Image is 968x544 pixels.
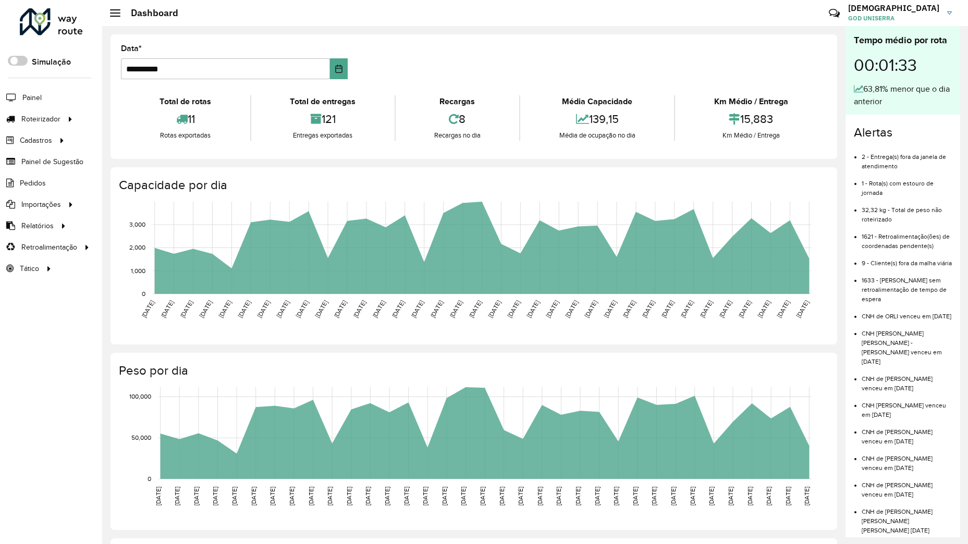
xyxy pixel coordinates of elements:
text: [DATE] [718,299,733,319]
text: [DATE] [179,299,194,319]
text: [DATE] [536,487,543,505]
div: Rotas exportadas [124,130,248,141]
li: 2 - Entrega(s) fora da janela de atendimento [862,144,952,171]
text: [DATE] [308,487,314,505]
text: [DATE] [288,487,295,505]
text: [DATE] [679,299,694,319]
text: [DATE] [785,487,791,505]
text: [DATE] [250,487,257,505]
text: [DATE] [479,487,486,505]
li: CNH de [PERSON_NAME] venceu em [DATE] [862,419,952,446]
text: 3,000 [129,221,145,228]
div: Recargas no dia [398,130,517,141]
li: CNH de [PERSON_NAME] venceu em [DATE] [862,473,952,499]
text: [DATE] [269,487,276,505]
text: [DATE] [487,299,502,319]
div: 11 [124,108,248,130]
span: Roteirizador [21,114,60,125]
h4: Peso por dia [119,363,827,378]
text: 100,000 [129,393,151,400]
text: [DATE] [612,487,619,505]
h4: Alertas [854,125,952,140]
text: [DATE] [212,487,218,505]
text: [DATE] [765,487,772,505]
text: [DATE] [174,487,180,505]
div: 15,883 [678,108,824,130]
text: [DATE] [689,487,696,505]
div: Km Médio / Entrega [678,130,824,141]
span: Painel [22,92,42,103]
text: [DATE] [525,299,541,319]
text: [DATE] [352,299,367,319]
span: Retroalimentação [21,242,77,253]
text: [DATE] [727,487,734,505]
div: Média de ocupação no dia [523,130,671,141]
text: [DATE] [371,299,386,319]
text: [DATE] [776,299,791,319]
text: [DATE] [545,299,560,319]
li: 1633 - [PERSON_NAME] sem retroalimentação de tempo de espera [862,268,952,304]
text: [DATE] [441,487,448,505]
text: [DATE] [670,487,677,505]
text: [DATE] [390,299,406,319]
text: [DATE] [231,487,238,505]
text: [DATE] [314,299,329,319]
div: 00:01:33 [854,47,952,83]
text: [DATE] [256,299,271,319]
text: 1,000 [131,267,145,274]
li: CNH de [PERSON_NAME] [PERSON_NAME] [PERSON_NAME] [DATE] [862,499,952,535]
text: [DATE] [737,299,752,319]
div: 139,15 [523,108,671,130]
text: [DATE] [660,299,675,319]
text: [DATE] [237,299,252,319]
text: [DATE] [429,299,444,319]
span: Pedidos [20,178,46,189]
text: [DATE] [803,487,810,505]
li: CNH de [PERSON_NAME] venceu em [DATE] [862,366,952,393]
text: [DATE] [621,299,636,319]
li: 9 - Cliente(s) fora da malha viária [862,251,952,268]
div: 8 [398,108,517,130]
li: 1621 - Retroalimentação(ões) de coordenadas pendente(s) [862,224,952,251]
text: [DATE] [564,299,579,319]
text: [DATE] [517,487,524,505]
text: [DATE] [140,299,155,319]
text: [DATE] [364,487,371,505]
a: Contato Rápido [823,2,846,24]
h2: Dashboard [120,7,178,19]
label: Data [121,42,142,55]
label: Simulação [32,56,71,68]
text: [DATE] [506,299,521,319]
text: [DATE] [555,487,562,505]
text: [DATE] [275,299,290,319]
div: Média Capacidade [523,95,671,108]
button: Choose Date [330,58,348,79]
text: [DATE] [346,487,352,505]
text: [DATE] [384,487,390,505]
div: Entregas exportadas [254,130,392,141]
span: Cadastros [20,135,52,146]
div: Tempo médio por rota [854,33,952,47]
text: [DATE] [333,299,348,319]
text: [DATE] [460,487,467,505]
text: [DATE] [410,299,425,319]
h3: [DEMOGRAPHIC_DATA] [848,3,939,13]
text: [DATE] [574,487,581,505]
text: [DATE] [795,299,810,319]
li: 1 - Rota(s) com estouro de jornada [862,171,952,197]
span: Relatórios [21,220,54,231]
div: 121 [254,108,392,130]
text: 2,000 [129,244,145,251]
text: [DATE] [594,487,601,505]
text: [DATE] [422,487,428,505]
text: [DATE] [746,487,753,505]
div: Total de rotas [124,95,248,108]
span: GOD UNISERRA [848,14,939,23]
text: [DATE] [403,487,410,505]
text: [DATE] [448,299,463,319]
text: [DATE] [193,487,200,505]
li: CNH de ORLI venceu em [DATE] [862,304,952,321]
text: [DATE] [699,299,714,319]
li: CNH de [PERSON_NAME] venceu em [DATE] [862,446,952,473]
text: 0 [148,475,151,482]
